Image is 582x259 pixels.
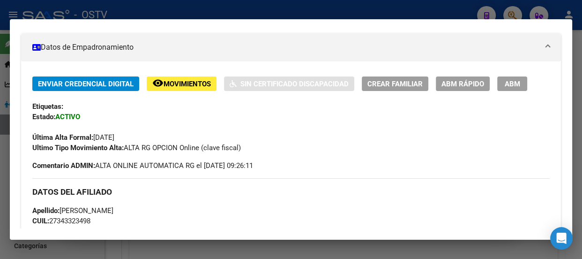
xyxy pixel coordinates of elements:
span: Sin Certificado Discapacidad [240,80,349,88]
button: ABM Rápido [436,76,490,91]
div: Open Intercom Messenger [550,227,573,250]
span: ABM [505,80,520,88]
mat-panel-title: Datos de Empadronamiento [32,42,538,53]
button: Sin Certificado Discapacidad [224,76,354,91]
strong: Ultimo Tipo Movimiento Alta: [32,144,124,152]
button: Enviar Credencial Digital [32,76,139,91]
strong: Etiquetas: [32,102,63,111]
button: Movimientos [147,76,216,91]
strong: Comentario ADMIN: [32,161,95,170]
strong: Documento: [32,227,70,236]
span: DU - DOCUMENTO UNICO 34332349 [32,227,183,236]
span: 27343323498 [32,217,90,225]
h3: DATOS DEL AFILIADO [32,187,550,197]
span: ALTA RG OPCION Online (clave fiscal) [32,144,241,152]
span: ABM Rápido [441,80,484,88]
mat-icon: remove_red_eye [152,77,164,89]
span: [DATE] [32,133,114,142]
button: Crear Familiar [362,76,428,91]
span: ALTA ONLINE AUTOMATICA RG el [DATE] 09:26:11 [32,160,253,171]
button: ABM [497,76,527,91]
span: Enviar Credencial Digital [38,80,134,88]
strong: ACTIVO [55,113,80,121]
strong: Estado: [32,113,55,121]
mat-expansion-panel-header: Datos de Empadronamiento [21,33,561,61]
strong: CUIL: [32,217,49,225]
strong: Apellido: [32,206,60,215]
span: [PERSON_NAME] [32,206,113,215]
strong: Última Alta Formal: [32,133,93,142]
span: Movimientos [164,80,211,88]
span: Crear Familiar [367,80,423,88]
